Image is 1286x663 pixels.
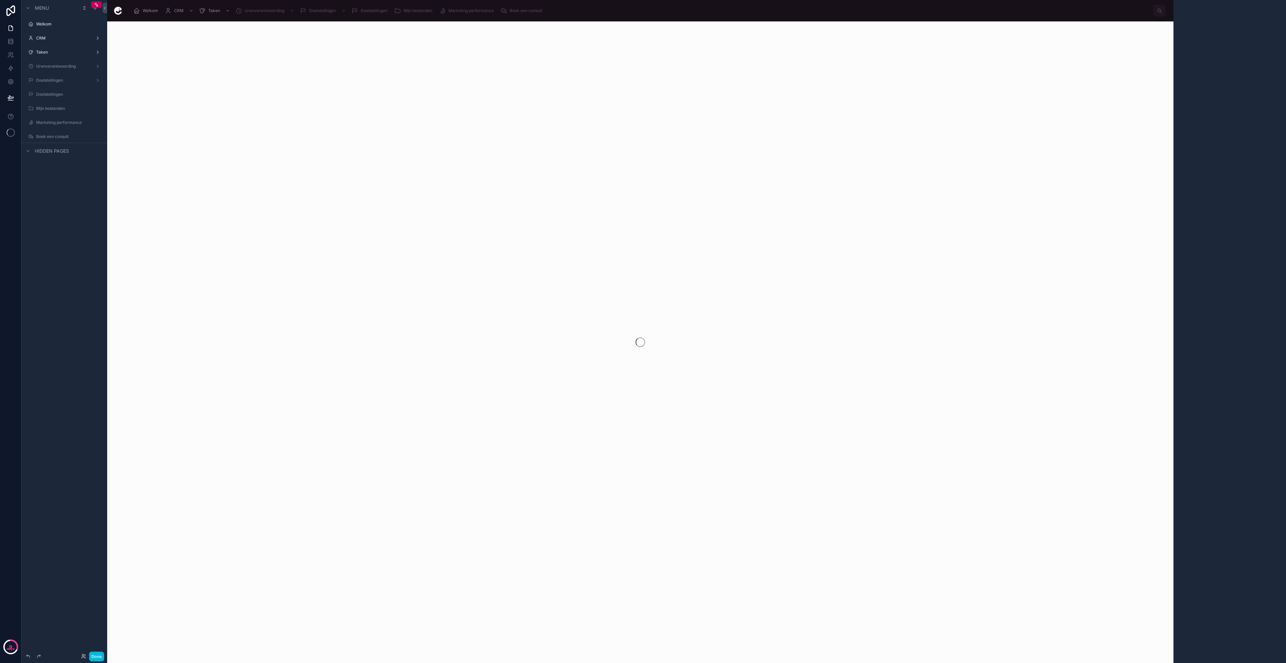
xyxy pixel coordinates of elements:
[36,92,99,97] label: Doelstellingen
[129,3,1153,18] div: scrollable content
[437,5,498,17] a: Marketing performance
[197,5,233,17] a: Taken
[113,5,123,16] img: App logo
[298,5,349,17] a: Doelstellingen
[208,8,220,13] span: Taken
[361,8,387,13] span: Doelstellingen
[349,5,392,17] a: Doelstellingen
[510,8,542,13] span: Boek een consult
[143,8,158,13] span: Welkom
[36,64,90,69] label: Urenverantwoording
[245,8,284,13] span: Urenverantwoording
[36,78,90,83] label: Doelstellingen
[174,8,184,13] span: CRM
[448,8,494,13] span: Marketing performance
[9,644,12,650] p: 9
[89,652,104,661] button: Done
[498,5,547,17] a: Boek een consult
[233,5,298,17] a: Urenverantwoording
[309,8,336,13] span: Doelstellingen
[7,646,15,652] p: days
[36,35,90,41] label: CRM
[36,21,99,27] label: Welkom
[35,148,69,154] span: Hidden pages
[163,5,197,17] a: CRM
[36,106,99,111] label: Mijn bestanden
[36,120,99,125] label: Marketing performance
[36,50,90,55] label: Taken
[404,8,432,13] span: Mijn bestanden
[131,5,163,17] a: Welkom
[35,5,49,11] span: Menu
[36,134,99,139] label: Boek een consult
